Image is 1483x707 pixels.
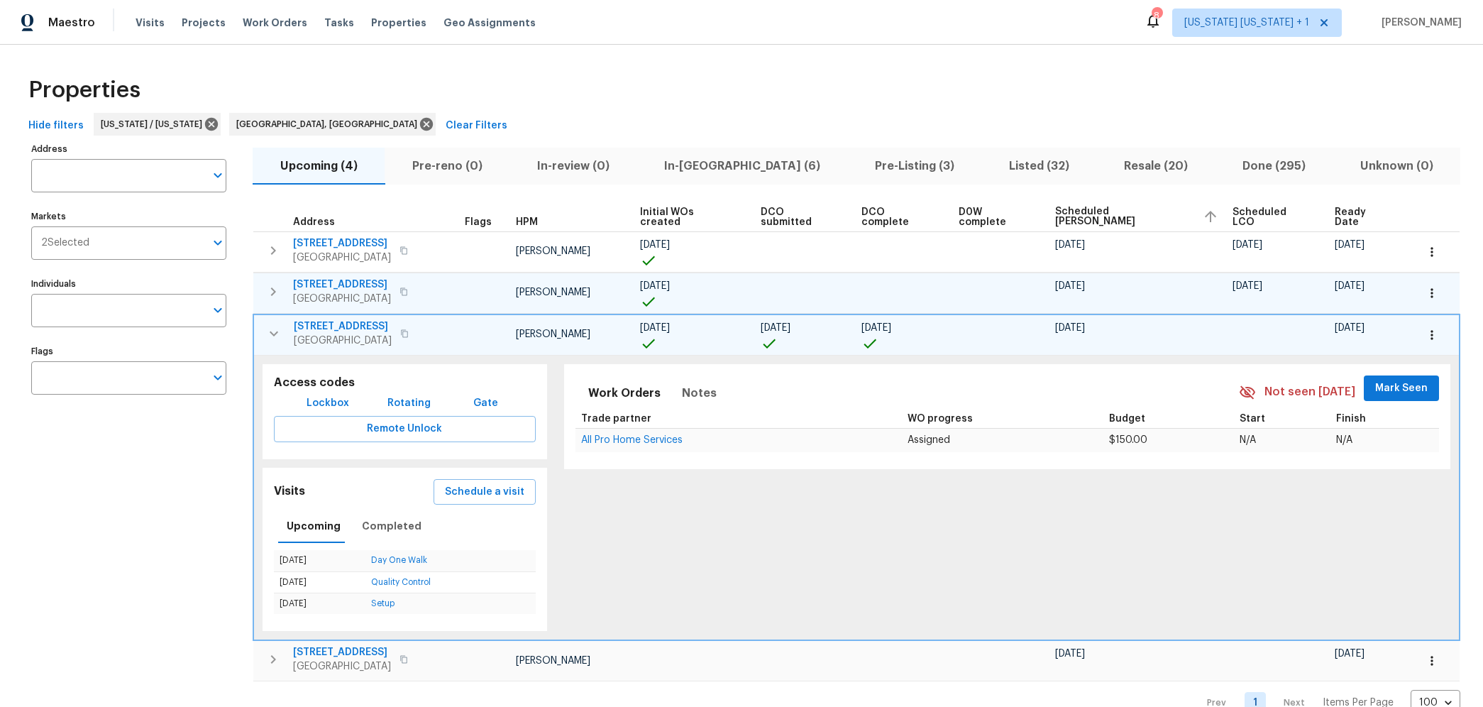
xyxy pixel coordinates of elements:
span: [DATE] [640,281,670,291]
label: Address [31,145,226,153]
span: DCO submitted [761,207,837,227]
a: Quality Control [371,578,431,586]
span: Work Orders [588,383,661,403]
button: Clear Filters [440,113,513,139]
button: Lockbox [301,390,355,417]
span: In-review (0) [518,156,628,176]
span: Clear Filters [446,117,507,135]
span: Upcoming (4) [261,156,376,176]
span: Remote Unlock [285,420,524,438]
a: Day One Walk [371,556,427,564]
span: Gate [469,395,503,412]
span: [PERSON_NAME] [516,329,590,339]
span: [GEOGRAPHIC_DATA] [293,251,391,265]
span: Completed [362,517,421,535]
span: Tasks [324,18,354,28]
span: Done (295) [1223,156,1324,176]
span: Pre-reno (0) [393,156,501,176]
span: Visits [136,16,165,30]
span: DCO complete [861,207,935,227]
span: [DATE] [1335,281,1365,291]
td: [DATE] [274,593,365,614]
span: [PERSON_NAME] [516,246,590,256]
span: Notes [682,383,717,403]
span: Resale (20) [1105,156,1206,176]
span: [DATE] [861,323,891,333]
span: [PERSON_NAME] [1376,16,1462,30]
span: [DATE] [1055,323,1085,333]
span: Initial WOs created [640,207,737,227]
span: Finish [1336,414,1366,424]
span: [DATE] [1055,649,1085,659]
span: Schedule a visit [445,483,524,501]
span: [PERSON_NAME] [516,287,590,297]
span: [DATE] [1055,281,1085,291]
span: [GEOGRAPHIC_DATA], [GEOGRAPHIC_DATA] [236,117,423,131]
label: Markets [31,212,226,221]
span: Ready Date [1335,207,1392,227]
div: [US_STATE] / [US_STATE] [94,113,221,136]
span: [US_STATE] [US_STATE] + 1 [1184,16,1309,30]
span: [GEOGRAPHIC_DATA] [293,292,391,306]
span: Start [1240,414,1265,424]
span: [DATE] [1233,240,1262,250]
span: [PERSON_NAME] [516,656,590,666]
span: Hide filters [28,117,84,135]
button: Open [208,300,228,320]
span: [DATE] [1233,281,1262,291]
span: Not seen [DATE] [1264,384,1355,400]
td: [DATE] [274,550,365,571]
span: Projects [182,16,226,30]
span: Geo Assignments [443,16,536,30]
span: 2 Selected [41,237,89,249]
button: Open [208,233,228,253]
span: Scheduled LCO [1233,207,1311,227]
span: D0W complete [959,207,1032,227]
h5: Access codes [274,376,536,390]
button: Open [208,165,228,185]
span: Upcoming [287,517,341,535]
a: All Pro Home Services [581,436,683,444]
button: Mark Seen [1364,376,1439,402]
span: Properties [28,83,140,97]
span: N/A [1240,435,1256,445]
span: Lockbox [307,395,349,412]
span: [DATE] [1335,323,1365,333]
span: [US_STATE] / [US_STATE] [101,117,208,131]
span: [STREET_ADDRESS] [293,278,391,292]
span: Maestro [48,16,95,30]
span: [DATE] [1335,649,1365,659]
span: All Pro Home Services [581,435,683,445]
span: Rotating [387,395,431,412]
td: [DATE] [274,571,365,593]
span: [DATE] [761,323,790,333]
span: WO progress [908,414,973,424]
div: [GEOGRAPHIC_DATA], [GEOGRAPHIC_DATA] [229,113,436,136]
button: Gate [463,390,509,417]
span: Trade partner [581,414,651,424]
span: [GEOGRAPHIC_DATA] [293,659,391,674]
span: [STREET_ADDRESS] [293,645,391,659]
span: [STREET_ADDRESS] [294,319,392,334]
span: Unknown (0) [1341,156,1452,176]
span: Address [293,217,335,227]
p: Assigned [908,433,1098,448]
button: Open [208,368,228,388]
span: Work Orders [243,16,307,30]
h5: Visits [274,484,305,499]
span: [DATE] [640,240,670,250]
button: Rotating [382,390,436,417]
span: Properties [371,16,426,30]
span: Pre-Listing (3) [856,156,973,176]
a: Setup [371,599,395,608]
span: Budget [1109,414,1145,424]
span: HPM [516,217,538,227]
span: Listed (32) [990,156,1088,176]
span: [DATE] [1055,240,1085,250]
span: [DATE] [1335,240,1365,250]
label: Individuals [31,280,226,288]
span: Scheduled [PERSON_NAME] [1055,207,1191,226]
span: Flags [465,217,492,227]
span: $150.00 [1109,435,1147,445]
span: In-[GEOGRAPHIC_DATA] (6) [645,156,839,176]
